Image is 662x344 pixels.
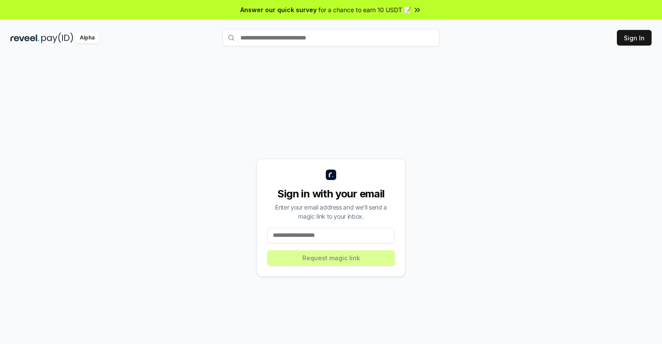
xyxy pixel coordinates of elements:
[326,170,336,180] img: logo_small
[41,33,73,43] img: pay_id
[318,5,411,14] span: for a chance to earn 10 USDT 📝
[10,33,39,43] img: reveel_dark
[240,5,317,14] span: Answer our quick survey
[75,33,99,43] div: Alpha
[267,187,395,201] div: Sign in with your email
[617,30,652,46] button: Sign In
[267,203,395,221] div: Enter your email address and we’ll send a magic link to your inbox.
